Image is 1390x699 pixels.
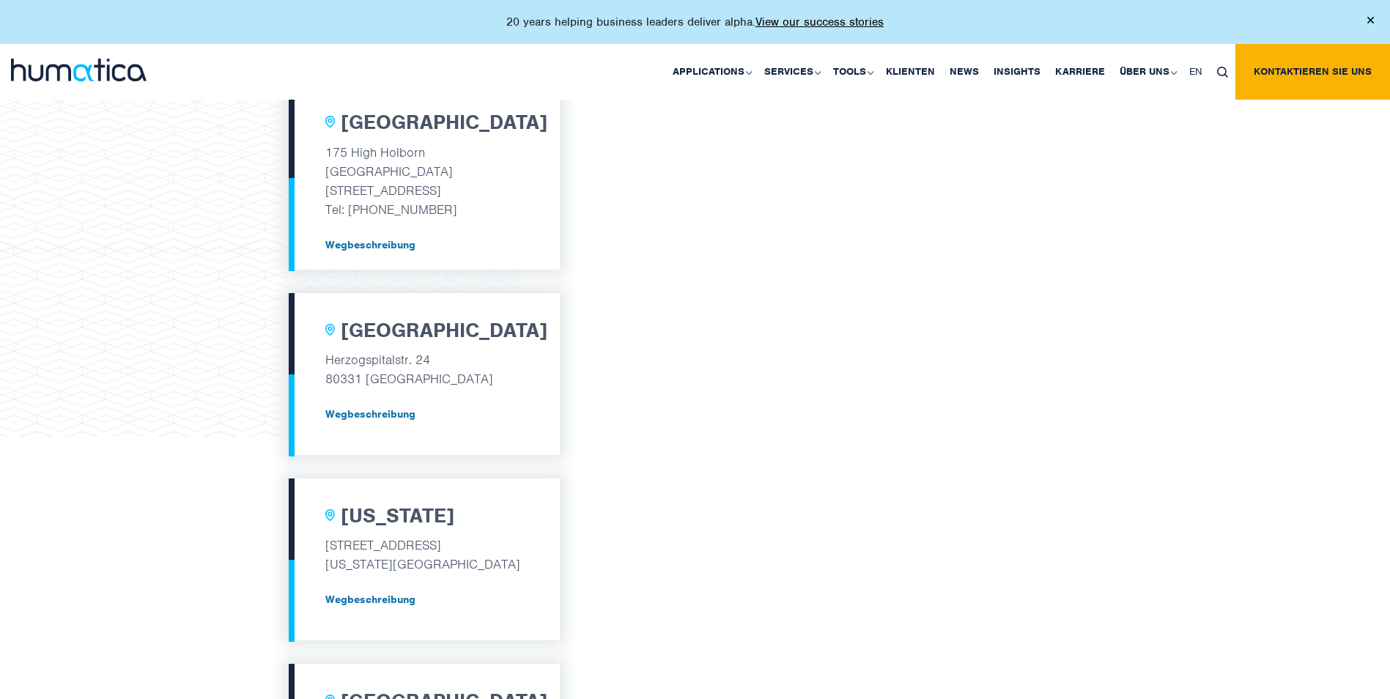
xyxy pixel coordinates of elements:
p: Tel: [PHONE_NUMBER] [325,200,523,219]
p: [STREET_ADDRESS] [325,536,523,555]
a: News [942,44,986,100]
a: Tools [826,44,879,100]
a: EN [1182,44,1210,100]
h2: [US_STATE] [341,504,454,529]
a: Wegbeschreibung [325,593,523,605]
a: Karriere [1048,44,1112,100]
span: EN [1189,65,1202,78]
img: logo [11,59,147,81]
p: 80331 [GEOGRAPHIC_DATA] [325,369,523,388]
a: Insights [986,44,1048,100]
h2: [GEOGRAPHIC_DATA] [341,111,547,136]
p: [US_STATE][GEOGRAPHIC_DATA] [325,555,523,574]
h2: [GEOGRAPHIC_DATA] [341,319,547,344]
p: 175 High Holborn [325,143,523,162]
img: search_icon [1217,67,1228,78]
a: Services [757,44,826,100]
a: Applications [665,44,757,100]
a: Wegbeschreibung [325,408,523,420]
p: 20 years helping business leaders deliver alpha. [506,15,884,29]
a: View our success stories [755,15,884,29]
p: Herzogspitalstr. 24 [325,350,523,369]
a: Wegbeschreibung [325,239,523,251]
p: [STREET_ADDRESS] [325,181,523,200]
a: Klienten [879,44,942,100]
p: [GEOGRAPHIC_DATA] [325,162,523,181]
a: Über uns [1112,44,1182,100]
a: Kontaktieren Sie uns [1235,44,1390,100]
